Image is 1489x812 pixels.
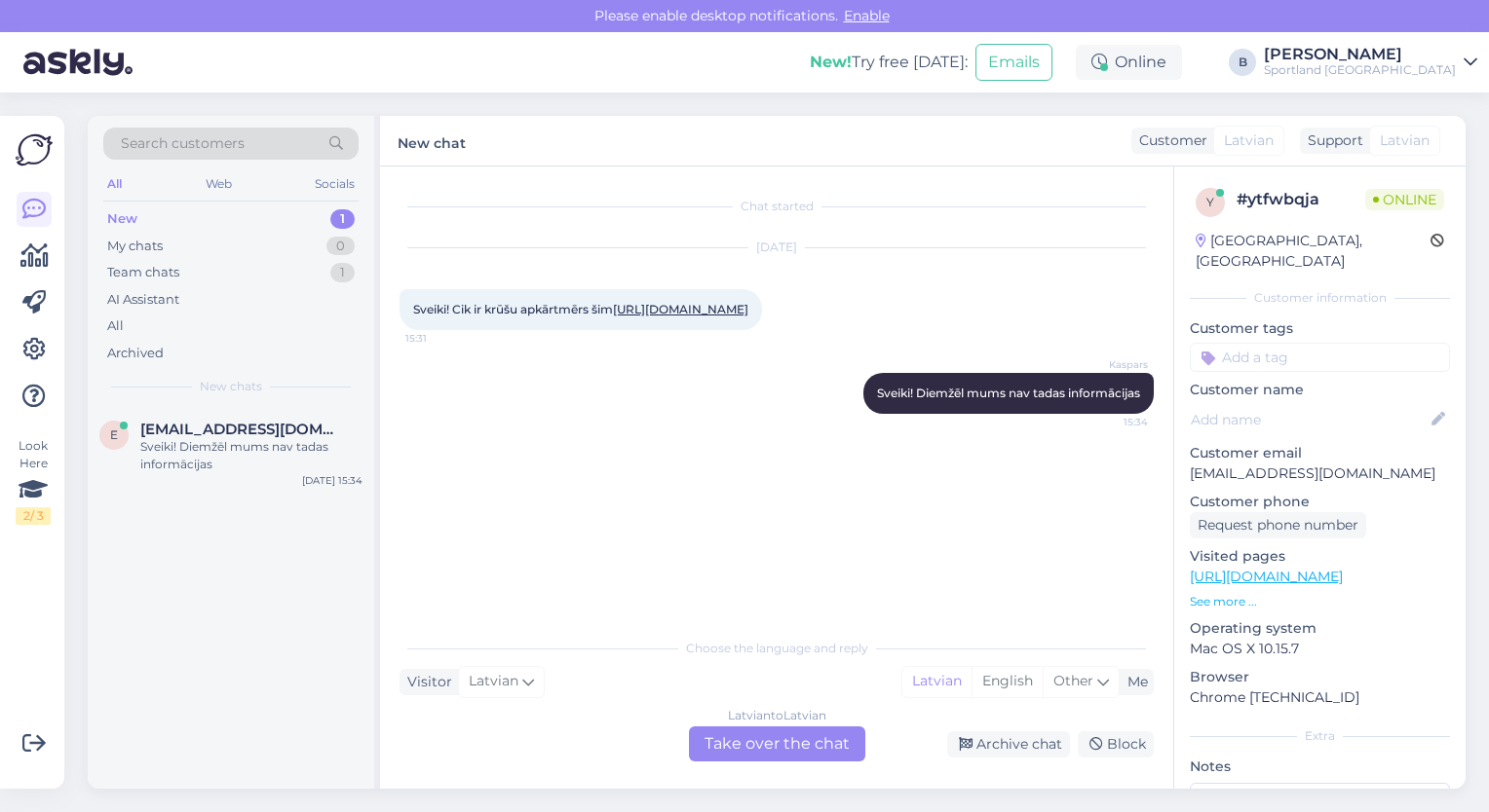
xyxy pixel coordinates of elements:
[1190,443,1450,463] p: Customer email
[1190,289,1450,307] div: Customer information
[1206,195,1214,209] span: y
[16,507,51,525] div: 2 / 3
[200,378,262,395] span: New chats
[1224,130,1274,151] span: Latvian
[1237,188,1365,211] div: # ytfwbqja
[1190,343,1450,372] input: Add a tag
[405,331,478,346] span: 15:31
[140,438,363,473] div: Sveiki! Diemžēl mums nav tadas informācijas
[1190,593,1450,610] p: See more ...
[1190,492,1450,512] p: Customer phone
[838,7,896,24] span: Enable
[1190,667,1450,687] p: Browser
[326,237,355,256] div: 0
[413,302,748,316] span: Sveiki! Cik ir krūšu apkārtmērs šim
[1196,231,1431,272] div: [GEOGRAPHIC_DATA], [GEOGRAPHIC_DATA]
[1190,618,1450,639] p: Operating system
[1076,45,1182,80] div: Online
[1078,731,1154,757] div: Block
[398,128,466,154] label: New chat
[400,239,1154,256] div: [DATE]
[330,209,355,229] div: 1
[1190,757,1450,777] p: Notes
[330,263,355,282] div: 1
[107,290,179,310] div: AI Assistant
[1191,409,1428,430] input: Add name
[1365,189,1444,210] span: Online
[1264,47,1477,78] a: [PERSON_NAME]Sportland [GEOGRAPHIC_DATA]
[311,171,359,197] div: Socials
[400,672,452,692] div: Visitor
[103,171,126,197] div: All
[107,344,164,363] div: Archived
[902,667,972,696] div: Latvian
[400,640,1154,657] div: Choose the language and reply
[400,198,1154,215] div: Chat started
[110,427,118,442] span: e
[1300,130,1363,151] div: Support
[1120,672,1148,692] div: Me
[1190,639,1450,659] p: Mac OS X 10.15.7
[121,133,245,154] span: Search customers
[810,53,852,71] b: New!
[689,726,865,761] div: Take over the chat
[728,707,826,724] div: Latvian to Latvian
[107,237,163,256] div: My chats
[16,131,53,168] img: Askly Logo
[1131,130,1207,151] div: Customer
[877,386,1140,400] span: Sveiki! Diemžēl mums nav tadas informācijas
[1190,380,1450,400] p: Customer name
[1190,512,1366,538] div: Request phone number
[975,44,1052,81] button: Emails
[1229,49,1256,76] div: B
[1264,62,1456,78] div: Sportland [GEOGRAPHIC_DATA]
[1190,727,1450,745] div: Extra
[1190,546,1450,567] p: Visited pages
[202,171,236,197] div: Web
[107,209,137,229] div: New
[140,421,343,438] span: eggy.ast@gmail.com
[469,671,518,692] span: Latvian
[1075,415,1148,429] span: 15:34
[302,473,363,488] div: [DATE] 15:34
[613,302,748,316] a: [URL][DOMAIN_NAME]
[1190,318,1450,339] p: Customer tags
[810,51,968,74] div: Try free [DATE]:
[1075,357,1148,372] span: Kaspars
[1190,568,1343,585] a: [URL][DOMAIN_NAME]
[16,437,51,525] div: Look Here
[1264,47,1456,62] div: [PERSON_NAME]
[1053,672,1093,689] span: Other
[1190,687,1450,708] p: Chrome [TECHNICAL_ID]
[1380,130,1430,151] span: Latvian
[107,263,179,282] div: Team chats
[1190,463,1450,484] p: [EMAIL_ADDRESS][DOMAIN_NAME]
[972,667,1043,696] div: English
[107,316,124,336] div: All
[947,731,1070,757] div: Archive chat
